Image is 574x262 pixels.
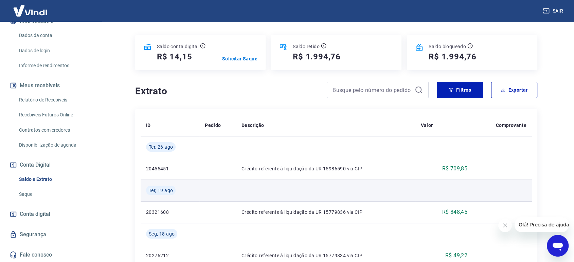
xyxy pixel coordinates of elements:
iframe: Fechar mensagem [498,219,512,232]
p: Saldo conta digital [157,43,199,50]
a: Dados de login [16,44,93,58]
a: Disponibilização de agenda [16,138,93,152]
p: ID [146,122,151,129]
iframe: Botão para abrir a janela de mensagens [547,235,569,257]
p: Crédito referente à liquidação da UR 15779836 via CIP [241,209,410,216]
p: Valor [420,122,433,129]
a: Solicitar Saque [222,55,257,62]
p: 20321608 [146,209,194,216]
p: 20276212 [146,252,194,259]
p: Crédito referente à liquidação da UR 15986590 via CIP [241,165,410,172]
p: Saldo retido [293,43,320,50]
a: Relatório de Recebíveis [16,93,93,107]
span: Seg, 18 ago [149,230,175,237]
button: Exportar [491,82,537,98]
a: Contratos com credores [16,123,93,137]
span: Ter, 26 ago [149,144,173,150]
p: Pedido [205,122,221,129]
img: Vindi [8,0,52,21]
p: R$ 49,22 [445,251,467,260]
button: Sair [541,5,566,17]
p: Comprovante [496,122,526,129]
a: Dados da conta [16,29,93,42]
a: Informe de rendimentos [16,59,93,73]
h5: R$ 14,15 [157,51,192,62]
span: Olá! Precisa de ajuda? [4,5,57,10]
a: Segurança [8,227,93,242]
a: Recebíveis Futuros Online [16,108,93,122]
span: Ter, 19 ago [149,187,173,194]
p: 20455451 [146,165,194,172]
a: Conta digital [8,207,93,222]
h5: R$ 1.994,76 [293,51,341,62]
button: Conta Digital [8,157,93,172]
p: Crédito referente à liquidação da UR 15779834 via CIP [241,252,410,259]
h5: R$ 1.994,76 [429,51,477,62]
span: Conta digital [20,209,50,219]
button: Filtros [437,82,483,98]
a: Saldo e Extrato [16,172,93,186]
iframe: Mensagem da empresa [515,217,569,232]
input: Busque pelo número do pedido [333,85,412,95]
p: R$ 709,85 [442,165,467,173]
button: Meus recebíveis [8,78,93,93]
a: Saque [16,187,93,201]
p: Descrição [241,122,264,129]
p: R$ 848,45 [442,208,467,216]
h4: Extrato [135,85,319,98]
p: Saldo bloqueado [429,43,466,50]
